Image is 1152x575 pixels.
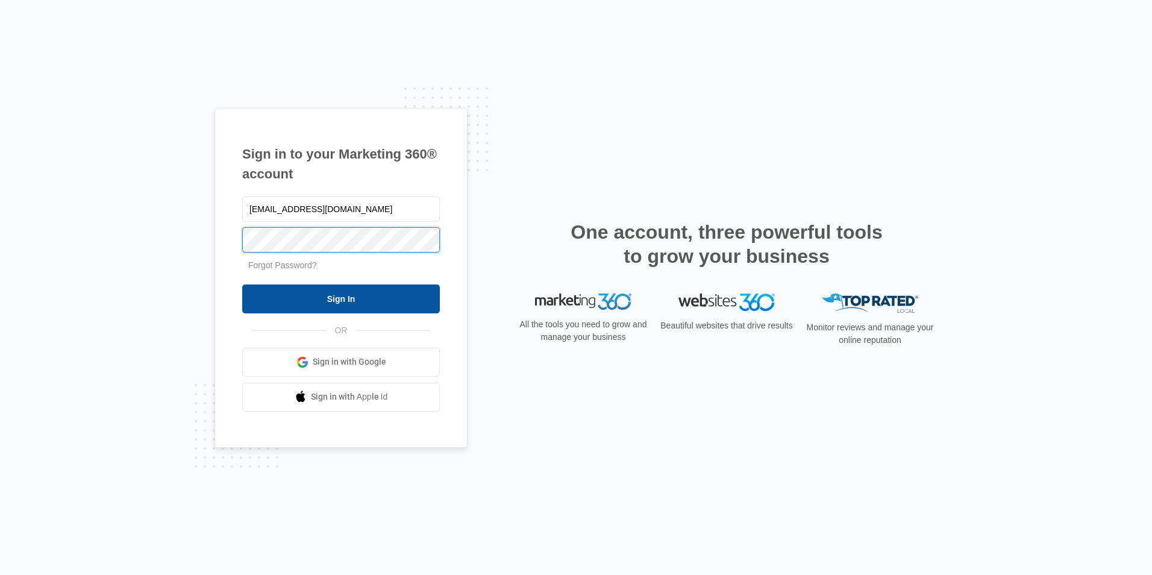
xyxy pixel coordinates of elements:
p: Beautiful websites that drive results [659,319,794,332]
input: Sign In [242,284,440,313]
p: Monitor reviews and manage your online reputation [803,321,938,347]
a: Forgot Password? [248,260,317,270]
h2: One account, three powerful tools to grow your business [567,220,886,268]
a: Sign in with Apple Id [242,383,440,412]
span: Sign in with Google [313,356,386,368]
h1: Sign in to your Marketing 360® account [242,144,440,184]
span: OR [327,324,356,337]
img: Top Rated Local [822,294,918,313]
p: All the tools you need to grow and manage your business [516,318,651,344]
img: Marketing 360 [535,294,631,310]
a: Sign in with Google [242,348,440,377]
input: Email [242,196,440,222]
span: Sign in with Apple Id [311,391,388,403]
img: Websites 360 [678,294,775,311]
